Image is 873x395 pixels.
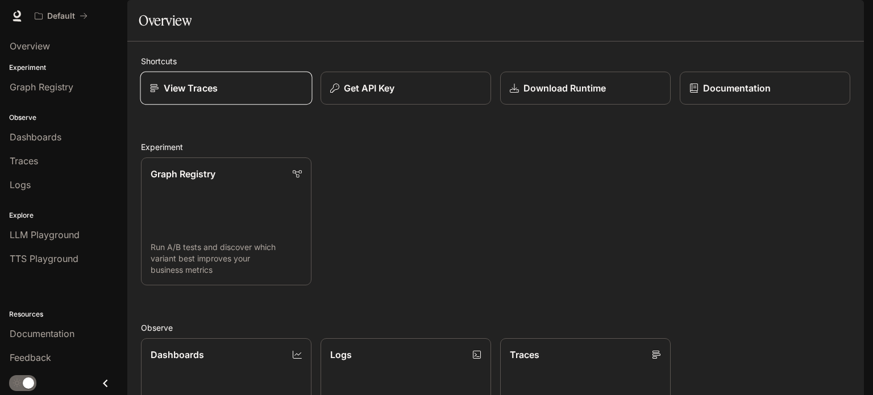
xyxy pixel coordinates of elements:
a: Documentation [680,72,850,105]
h2: Experiment [141,141,850,153]
a: Download Runtime [500,72,671,105]
p: Default [47,11,75,21]
p: Traces [510,348,539,361]
p: Get API Key [344,81,394,95]
a: View Traces [140,72,313,105]
a: Graph RegistryRun A/B tests and discover which variant best improves your business metrics [141,157,311,285]
button: Get API Key [321,72,491,105]
h1: Overview [139,9,192,32]
p: Documentation [703,81,771,95]
p: Run A/B tests and discover which variant best improves your business metrics [151,242,302,276]
p: Dashboards [151,348,204,361]
p: Graph Registry [151,167,215,181]
p: View Traces [164,81,218,95]
button: All workspaces [30,5,93,27]
h2: Observe [141,322,850,334]
p: Logs [330,348,352,361]
p: Download Runtime [523,81,606,95]
h2: Shortcuts [141,55,850,67]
